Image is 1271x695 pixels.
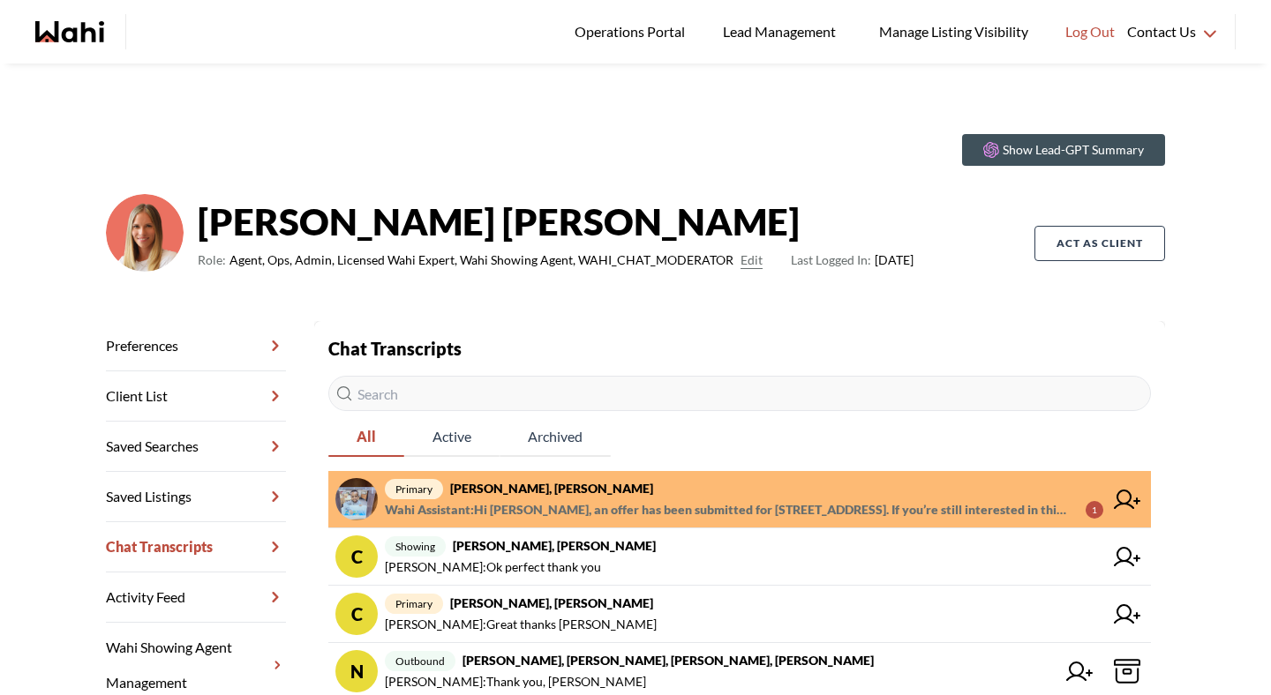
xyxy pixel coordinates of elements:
button: Edit [741,250,763,271]
span: Last Logged In: [791,252,871,267]
button: Active [404,418,500,457]
a: Activity Feed [106,572,286,623]
div: N [335,650,378,692]
span: All [328,418,404,455]
a: Cshowing[PERSON_NAME], [PERSON_NAME][PERSON_NAME]:Ok perfect thank you [328,528,1151,586]
span: showing [385,536,446,557]
strong: [PERSON_NAME], [PERSON_NAME] [450,595,653,610]
a: Preferences [106,321,286,371]
span: Role: [198,250,226,271]
div: C [335,535,378,578]
div: 1 [1086,501,1103,519]
span: Active [404,418,500,455]
span: Lead Management [723,20,842,43]
span: primary [385,479,443,499]
button: Show Lead-GPT Summary [962,134,1165,166]
strong: [PERSON_NAME], [PERSON_NAME] [453,538,656,553]
span: [PERSON_NAME] : Thank you, [PERSON_NAME] [385,671,646,692]
span: Log Out [1065,20,1115,43]
a: Client List [106,371,286,422]
strong: [PERSON_NAME], [PERSON_NAME] [450,481,653,496]
input: Search [328,376,1151,411]
span: Agent, Ops, Admin, Licensed Wahi Expert, Wahi Showing Agent, WAHI_CHAT_MODERATOR [229,250,733,271]
img: chat avatar [335,478,378,520]
strong: Chat Transcripts [328,338,462,359]
span: Wahi Assistant : Hi [PERSON_NAME], an offer has been submitted for [STREET_ADDRESS]. If you’re st... [385,499,1072,520]
span: primary [385,594,443,614]
span: [DATE] [791,250,914,271]
a: primary[PERSON_NAME], [PERSON_NAME]Wahi Assistant:Hi [PERSON_NAME], an offer has been submitted f... [328,471,1151,528]
span: Manage Listing Visibility [874,20,1034,43]
img: 0f07b375cde2b3f9.png [106,194,184,272]
span: [PERSON_NAME] : Great thanks [PERSON_NAME] [385,614,657,635]
a: Saved Listings [106,472,286,522]
button: All [328,418,404,457]
p: Show Lead-GPT Summary [1003,141,1144,159]
strong: [PERSON_NAME], [PERSON_NAME], [PERSON_NAME], [PERSON_NAME] [463,653,874,668]
div: C [335,593,378,635]
a: Cprimary[PERSON_NAME], [PERSON_NAME][PERSON_NAME]:Great thanks [PERSON_NAME] [328,586,1151,643]
a: Wahi homepage [35,21,104,42]
span: outbound [385,651,455,671]
a: Saved Searches [106,422,286,472]
strong: [PERSON_NAME] [PERSON_NAME] [198,195,914,248]
span: Archived [500,418,611,455]
button: Act as Client [1034,226,1165,261]
button: Archived [500,418,611,457]
span: [PERSON_NAME] : Ok perfect thank you [385,557,601,578]
a: Chat Transcripts [106,522,286,572]
span: Operations Portal [575,20,691,43]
